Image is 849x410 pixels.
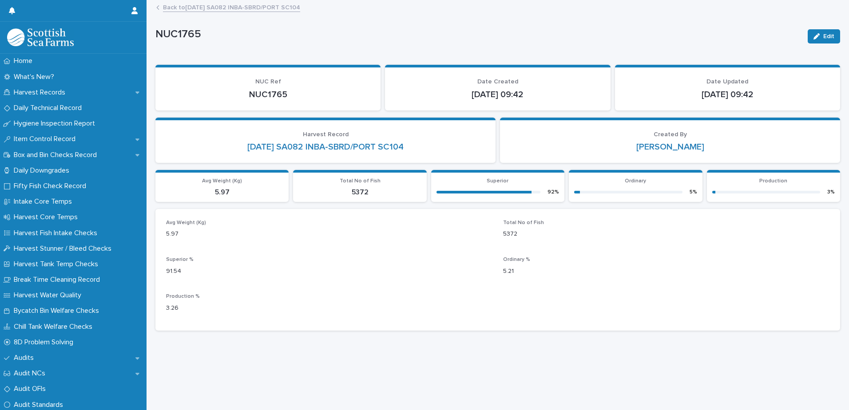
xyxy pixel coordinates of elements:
span: Ordinary [625,178,646,184]
span: Date Created [477,79,518,85]
p: Item Control Record [10,135,83,143]
div: 5 % [690,189,697,195]
p: Daily Downgrades [10,166,76,175]
p: Fifty Fish Check Record [10,182,93,190]
p: Harvest Records [10,88,72,97]
p: Audits [10,354,41,362]
p: Audit OFIs [10,385,53,393]
span: Ordinary % [503,257,530,262]
img: mMrefqRFQpe26GRNOUkG [7,28,74,46]
p: NUC1765 [166,89,370,100]
p: 91.54 [166,267,492,276]
span: Avg Weight (Kg) [202,178,242,184]
span: Production [759,178,787,184]
p: Hygiene Inspection Report [10,119,102,128]
p: [DATE] 09:42 [396,89,599,100]
span: Superior [487,178,508,184]
p: 8D Problem Solving [10,338,80,347]
p: Harvest Water Quality [10,291,88,300]
p: 5.97 [166,229,492,239]
a: [PERSON_NAME] [636,142,704,152]
span: Avg Weight (Kg) [166,220,206,225]
span: Created By [654,131,687,138]
span: NUC Ref [255,79,281,85]
p: What's New? [10,73,61,81]
p: Break Time Cleaning Record [10,276,107,284]
span: Production % [166,294,200,299]
a: Back to[DATE] SA082 INBA-SBRD/PORT SC104 [163,2,300,12]
p: Daily Technical Record [10,104,89,112]
p: NUC1765 [155,28,801,41]
button: Edit [808,29,840,43]
span: Date Updated [706,79,748,85]
div: 3 % [827,189,835,195]
p: 5372 [298,188,421,197]
p: Audit Standards [10,401,70,409]
p: Bycatch Bin Welfare Checks [10,307,106,315]
p: 3.26 [166,304,492,313]
span: Edit [823,33,834,39]
p: Audit NCs [10,369,52,378]
span: Total No of Fish [503,220,544,225]
div: 92 % [547,189,559,195]
p: 5372 [503,229,829,239]
a: [DATE] SA082 INBA-SBRD/PORT SC104 [247,142,404,152]
p: Chill Tank Welfare Checks [10,323,99,331]
p: 5.21 [503,267,829,276]
p: Harvest Core Temps [10,213,85,221]
p: Harvest Stunner / Bleed Checks [10,244,119,253]
span: Total No of Fish [340,178,381,184]
p: Box and Bin Checks Record [10,151,104,159]
span: Superior % [166,257,194,262]
span: Harvest Record [303,131,349,138]
p: [DATE] 09:42 [626,89,829,100]
p: 5.97 [161,188,283,197]
p: Intake Core Temps [10,197,79,206]
p: Home [10,57,40,65]
p: Harvest Tank Temp Checks [10,260,105,268]
p: Harvest Fish Intake Checks [10,229,104,237]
